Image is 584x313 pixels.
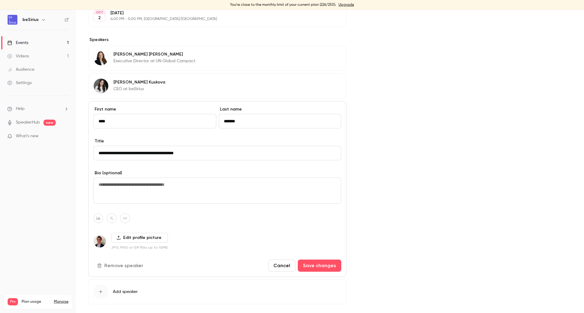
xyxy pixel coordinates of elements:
[93,170,341,176] label: Bio (optional)
[8,298,18,305] span: Pro
[113,86,165,92] p: CEO at beSirius
[268,260,295,272] button: Cancel
[98,15,101,21] p: 2
[113,51,195,57] p: [PERSON_NAME] [PERSON_NAME]
[7,40,28,46] div: Events
[94,235,106,247] img: Luca Marioni
[54,299,68,304] a: Manage
[111,233,168,243] label: Edit profile picture
[7,53,29,59] div: Videos
[43,120,56,126] span: new
[298,260,341,272] button: Save changes
[110,10,314,16] p: [DATE]
[93,106,216,112] label: First name
[111,245,168,250] p: JPG, PNG or GIF files up to 10MB
[88,279,346,304] button: Add speaker
[93,260,148,272] button: Remove speaker
[113,289,138,295] span: Add speaker
[93,138,341,144] label: Title
[8,15,17,25] img: beSirius
[219,106,342,112] label: Last name
[94,10,105,15] div: OCT
[7,106,69,112] li: help-dropdown-opener
[7,80,32,86] div: Settings
[16,106,25,112] span: Help
[113,58,195,64] p: Executive Director at UN Global Compact
[16,119,40,126] a: SpeakerHub
[23,17,39,23] h6: beSirius
[16,133,39,139] span: What's new
[339,2,354,7] a: Upgrade
[7,66,34,73] div: Audience
[88,45,346,71] div: Amanda Gardiner[PERSON_NAME] [PERSON_NAME]Executive Director at UN Global Compact
[88,37,346,43] label: Speakers
[22,299,50,304] span: Plan usage
[88,73,346,99] div: Anastasia Kuskova[PERSON_NAME] KuskovaCEO at beSirius
[94,79,108,93] img: Anastasia Kuskova
[113,79,165,85] p: [PERSON_NAME] Kuskova
[110,17,314,22] p: 4:00 PM - 5:00 PM, [GEOGRAPHIC_DATA]/[GEOGRAPHIC_DATA]
[94,51,108,65] img: Amanda Gardiner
